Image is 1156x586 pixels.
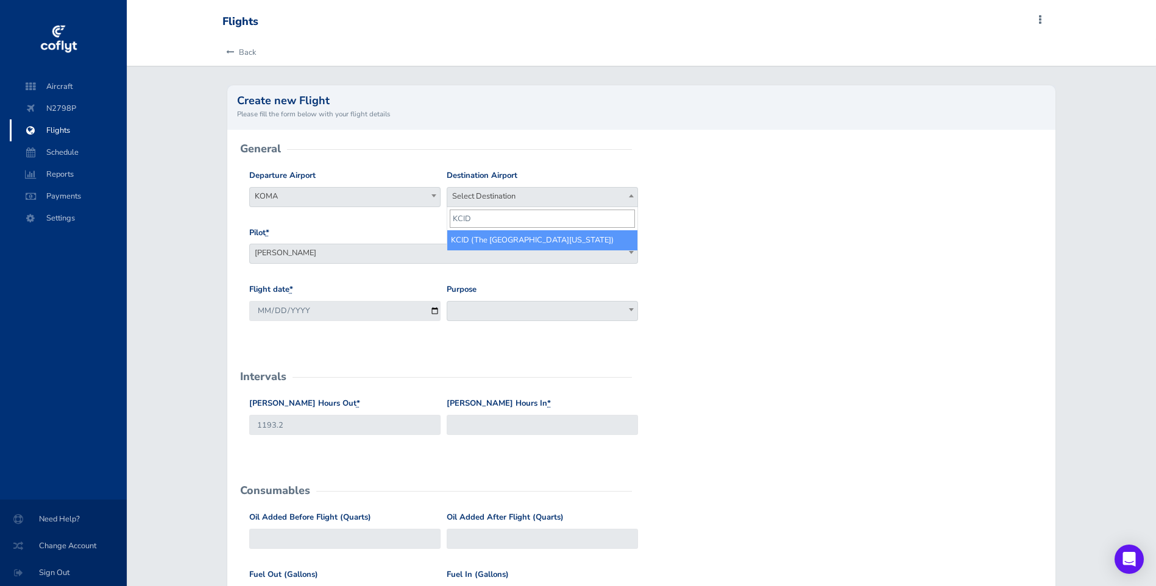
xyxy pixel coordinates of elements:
[447,187,638,207] span: Select Destination
[249,169,316,182] label: Departure Airport
[250,244,638,261] span: Phil Bierman
[249,227,269,239] label: Pilot
[222,15,258,29] div: Flights
[266,227,269,238] abbr: required
[15,562,112,584] span: Sign Out
[1115,545,1144,574] div: Open Intercom Messenger
[356,398,360,409] abbr: required
[547,398,551,409] abbr: required
[447,511,564,524] label: Oil Added After Flight (Quarts)
[240,371,286,382] h2: Intervals
[22,185,115,207] span: Payments
[447,188,637,205] span: Select Destination
[249,568,318,581] label: Fuel Out (Gallons)
[237,95,1046,106] h2: Create new Flight
[250,188,440,205] span: KOMA
[15,535,112,557] span: Change Account
[249,244,639,264] span: Phil Bierman
[222,39,256,66] a: Back
[447,397,551,410] label: [PERSON_NAME] Hours In
[22,207,115,229] span: Settings
[240,485,310,496] h2: Consumables
[447,568,509,581] label: Fuel In (Gallons)
[249,397,360,410] label: [PERSON_NAME] Hours Out
[447,283,477,296] label: Purpose
[447,169,517,182] label: Destination Airport
[22,141,115,163] span: Schedule
[22,163,115,185] span: Reports
[237,108,1046,119] small: Please fill the form below with your flight details
[249,283,293,296] label: Flight date
[15,508,112,530] span: Need Help?
[22,97,115,119] span: N2798P
[249,187,441,207] span: KOMA
[38,21,79,58] img: coflyt logo
[289,284,293,295] abbr: required
[447,230,637,250] li: KCID (The [GEOGRAPHIC_DATA][US_STATE])
[22,76,115,97] span: Aircraft
[22,119,115,141] span: Flights
[240,143,281,154] h2: General
[249,511,371,524] label: Oil Added Before Flight (Quarts)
